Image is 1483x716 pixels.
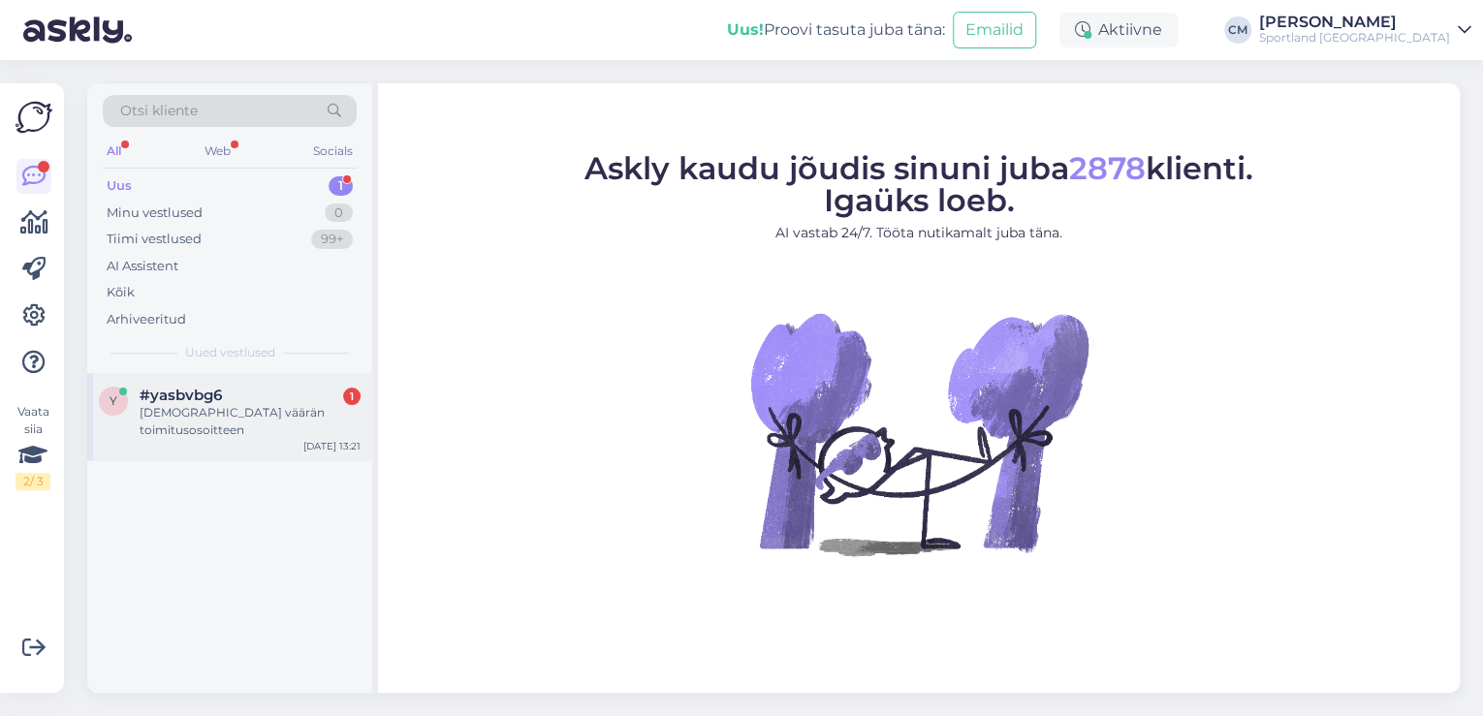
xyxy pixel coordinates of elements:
span: y [110,393,117,408]
div: Aktiivne [1059,13,1178,47]
span: 2878 [1069,149,1146,187]
div: [DATE] 13:21 [303,439,361,453]
div: Proovi tasuta juba täna: [727,18,945,42]
div: Socials [309,139,357,164]
div: 1 [329,176,353,196]
b: Uus! [727,20,764,39]
div: Kõik [107,283,135,302]
img: Askly Logo [16,99,52,136]
div: Minu vestlused [107,203,203,223]
img: No Chat active [744,259,1093,607]
div: Arhiveeritud [107,310,186,329]
span: Askly kaudu jõudis sinuni juba klienti. Igaüks loeb. [584,149,1253,219]
div: Uus [107,176,132,196]
div: CM [1224,16,1251,44]
div: Tiimi vestlused [107,230,202,249]
div: [DEMOGRAPHIC_DATA] väärän toimitusosoitteen [140,404,361,439]
div: Sportland [GEOGRAPHIC_DATA] [1259,30,1450,46]
span: Otsi kliente [120,101,198,121]
div: AI Assistent [107,257,178,276]
div: Web [201,139,235,164]
p: AI vastab 24/7. Tööta nutikamalt juba täna. [584,223,1253,243]
a: [PERSON_NAME]Sportland [GEOGRAPHIC_DATA] [1259,15,1471,46]
div: 99+ [311,230,353,249]
span: Uued vestlused [185,344,275,361]
div: [PERSON_NAME] [1259,15,1450,30]
div: Vaata siia [16,403,50,490]
div: 1 [343,388,361,405]
div: 0 [325,203,353,223]
span: #yasbvbg6 [140,387,222,404]
div: 2 / 3 [16,473,50,490]
div: All [103,139,125,164]
button: Emailid [953,12,1036,48]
